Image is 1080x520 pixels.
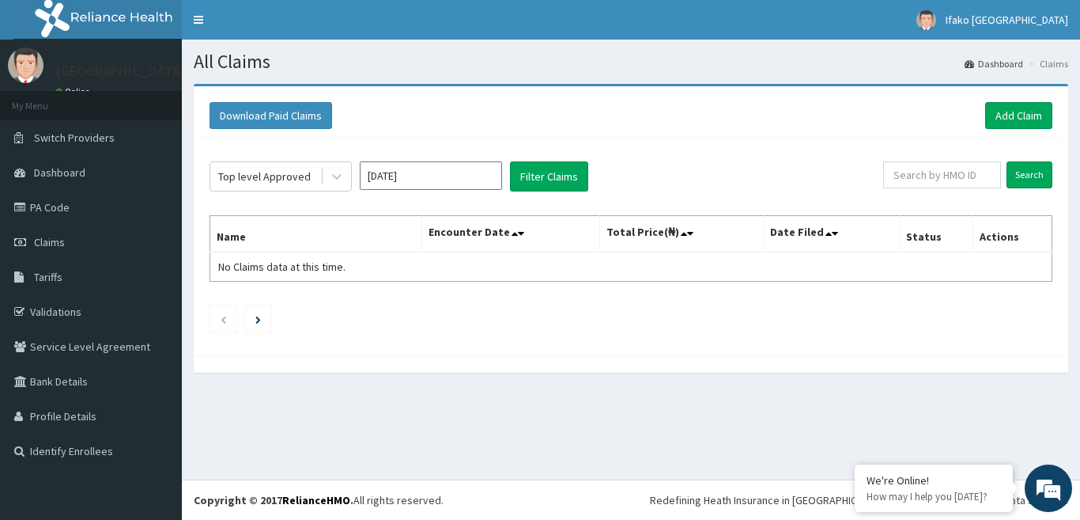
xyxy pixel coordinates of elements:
li: Claims [1025,57,1068,70]
th: Total Price(₦) [599,216,764,252]
span: Switch Providers [34,131,115,145]
p: [GEOGRAPHIC_DATA] [55,64,186,78]
a: Previous page [220,312,227,326]
th: Encounter Date [422,216,599,252]
th: Date Filed [764,216,900,252]
th: Status [900,216,973,252]
div: We're Online! [867,473,1001,488]
span: No Claims data at this time. [218,260,346,274]
a: Next page [255,312,261,326]
a: Online [55,86,93,97]
span: Tariffs [34,270,62,284]
button: Download Paid Claims [210,102,332,129]
input: Search [1006,161,1052,188]
th: Actions [972,216,1052,252]
div: Top level Approved [218,169,311,184]
footer: All rights reserved. [182,480,1080,520]
img: User Image [916,10,936,30]
button: Filter Claims [510,161,588,192]
p: How may I help you today? [867,490,1001,503]
span: Claims [34,235,65,249]
input: Search by HMO ID [883,161,1001,188]
strong: Copyright © 2017 . [194,493,353,507]
img: User Image [8,47,43,83]
a: Add Claim [985,102,1052,129]
th: Name [210,216,422,252]
a: Dashboard [965,57,1023,70]
input: Select Month and Year [360,161,502,190]
a: RelianceHMO [282,493,350,507]
span: Dashboard [34,165,85,180]
div: Redefining Heath Insurance in [GEOGRAPHIC_DATA] using Telemedicine and Data Science! [650,492,1068,508]
h1: All Claims [194,51,1068,72]
span: Ifako [GEOGRAPHIC_DATA] [946,13,1068,27]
